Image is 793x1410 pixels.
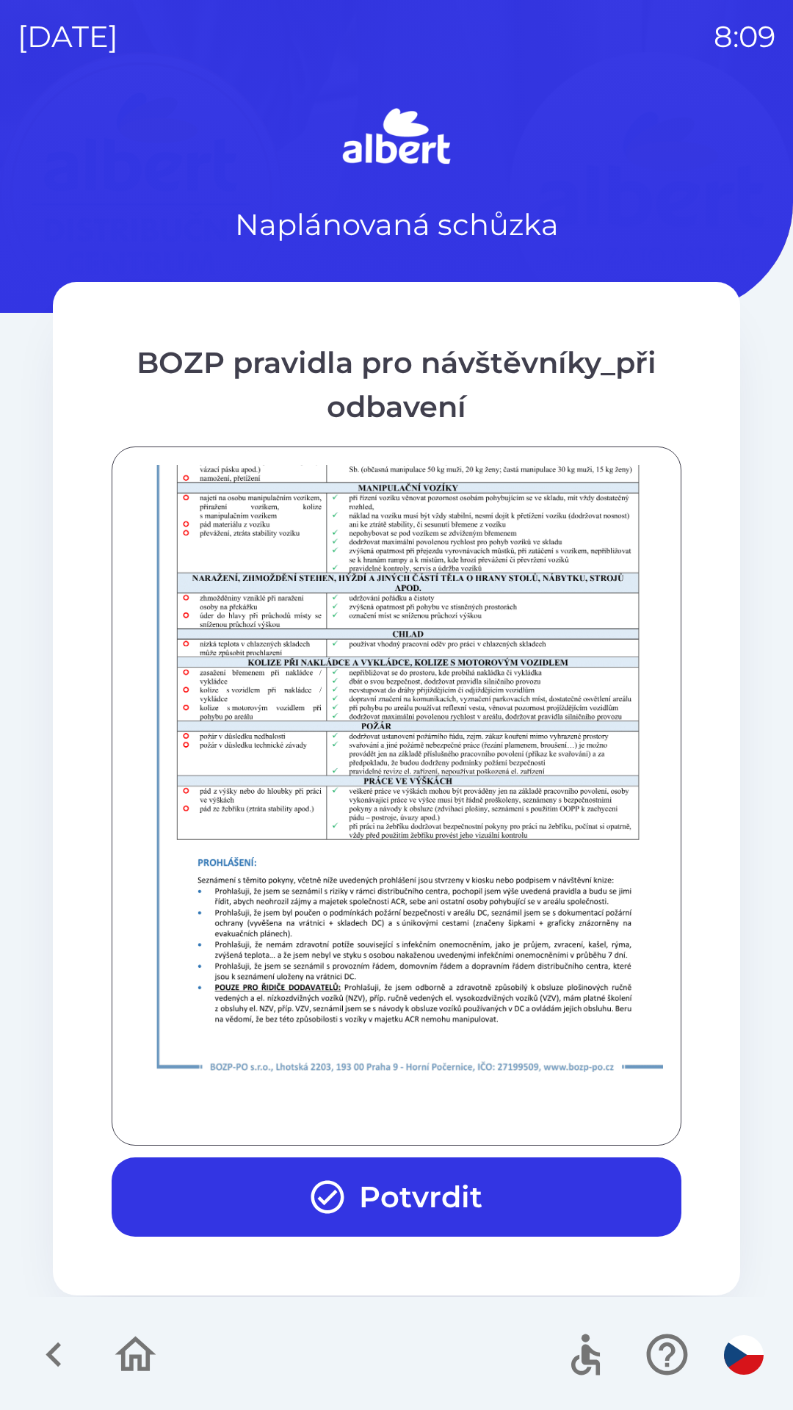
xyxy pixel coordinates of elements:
div: BOZP pravidla pro návštěvníky_při odbavení [112,341,681,429]
p: 8:09 [714,15,775,59]
p: Naplánovaná schůzka [235,203,559,247]
img: Logo [53,103,740,173]
button: Potvrdit [112,1157,681,1237]
p: [DATE] [18,15,118,59]
img: t5iKY4Cocv4gECBCogIEgBgIECBAgQIAAAQIEDAQNECBAgAABAgQIECCwAh4EVRAgQIAAAQIECBAg4EHQAAECBAgQIECAAAEC... [130,281,700,1086]
img: cs flag [724,1335,764,1375]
